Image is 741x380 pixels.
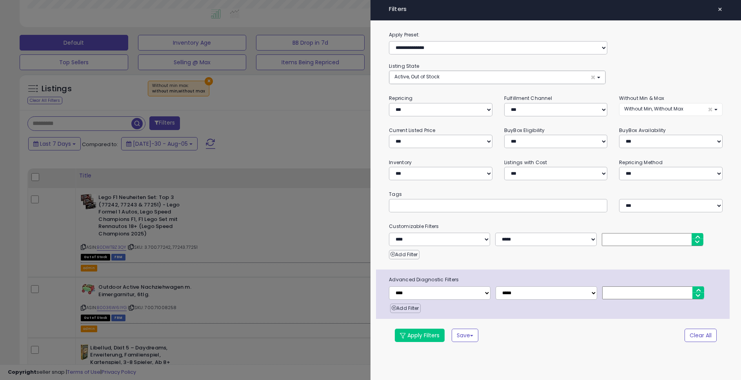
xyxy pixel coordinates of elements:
[685,329,717,342] button: Clear All
[383,222,728,231] small: Customizable Filters
[395,329,445,342] button: Apply Filters
[383,31,728,39] label: Apply Preset:
[504,95,552,101] small: Fulfillment Channel
[624,105,683,112] span: Without Min, Without Max
[717,4,723,15] span: ×
[394,73,440,80] span: Active, Out of Stock
[619,159,663,166] small: Repricing Method
[590,73,596,81] span: ×
[383,275,730,284] span: Advanced Diagnostic Filters
[389,95,412,101] small: Repricing
[619,103,722,116] button: Without Min, Without Max ×
[714,4,726,15] button: ×
[389,250,419,259] button: Add Filter
[619,95,664,101] small: Without Min & Max
[389,6,723,13] h4: Filters
[389,127,435,134] small: Current Listed Price
[389,159,412,166] small: Inventory
[390,304,420,313] button: Add Filter
[452,329,478,342] button: Save
[504,159,547,166] small: Listings with Cost
[504,127,545,134] small: BuyBox Eligibility
[619,127,666,134] small: BuyBox Availability
[383,190,728,199] small: Tags
[389,71,605,84] button: Active, Out of Stock ×
[389,63,419,69] small: Listing State
[708,105,713,114] span: ×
